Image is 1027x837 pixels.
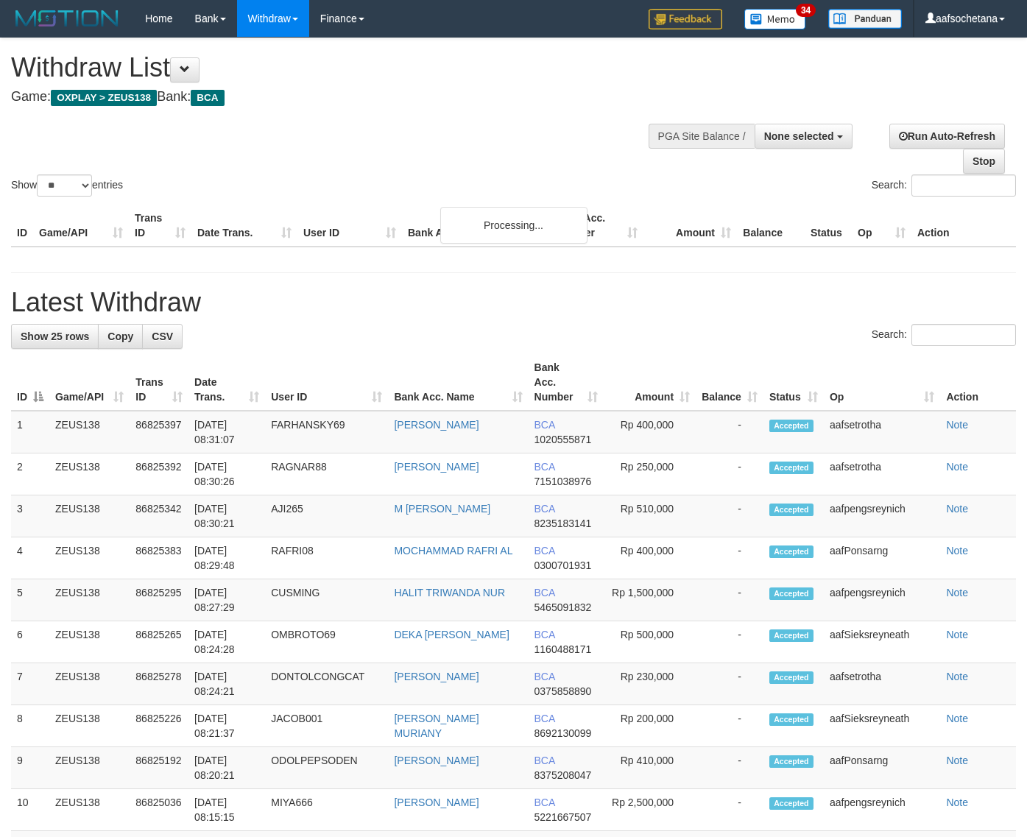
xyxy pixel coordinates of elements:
[696,621,763,663] td: -
[604,411,696,453] td: Rp 400,000
[696,453,763,495] td: -
[604,705,696,747] td: Rp 200,000
[188,705,265,747] td: [DATE] 08:21:37
[946,671,968,682] a: Note
[188,537,265,579] td: [DATE] 08:29:48
[265,537,388,579] td: RAFRI08
[11,411,49,453] td: 1
[11,705,49,747] td: 8
[769,420,814,432] span: Accepted
[604,621,696,663] td: Rp 500,000
[49,354,130,411] th: Game/API: activate to sort column ascending
[604,789,696,831] td: Rp 2,500,000
[394,461,479,473] a: [PERSON_NAME]
[11,789,49,831] td: 10
[604,579,696,621] td: Rp 1,500,000
[828,9,902,29] img: panduan.png
[824,495,940,537] td: aafpengsreynich
[265,705,388,747] td: JACOB001
[130,705,188,747] td: 86825226
[946,587,968,598] a: Note
[265,747,388,789] td: ODOLPEPSODEN
[824,453,940,495] td: aafsetrotha
[394,671,479,682] a: [PERSON_NAME]
[130,579,188,621] td: 86825295
[11,453,49,495] td: 2
[604,495,696,537] td: Rp 510,000
[824,705,940,747] td: aafSieksreyneath
[696,579,763,621] td: -
[188,495,265,537] td: [DATE] 08:30:21
[265,789,388,831] td: MIYA666
[21,331,89,342] span: Show 25 rows
[696,663,763,705] td: -
[769,587,814,600] span: Accepted
[911,324,1016,346] input: Search:
[946,755,968,766] a: Note
[534,713,555,724] span: BCA
[534,587,555,598] span: BCA
[824,747,940,789] td: aafPonsarng
[49,495,130,537] td: ZEUS138
[11,288,1016,317] h1: Latest Withdraw
[142,324,183,349] a: CSV
[394,419,479,431] a: [PERSON_NAME]
[130,789,188,831] td: 86825036
[11,90,670,105] h4: Game: Bank:
[696,354,763,411] th: Balance: activate to sort column ascending
[49,621,130,663] td: ZEUS138
[394,797,479,808] a: [PERSON_NAME]
[534,476,592,487] span: Copy 7151038976 to clipboard
[534,643,592,655] span: Copy 1160488171 to clipboard
[744,9,806,29] img: Button%20Memo.svg
[49,579,130,621] td: ZEUS138
[769,462,814,474] span: Accepted
[49,747,130,789] td: ZEUS138
[394,503,490,515] a: M [PERSON_NAME]
[946,461,968,473] a: Note
[130,495,188,537] td: 86825342
[188,453,265,495] td: [DATE] 08:30:26
[51,90,157,106] span: OXPLAY > ZEUS138
[188,621,265,663] td: [DATE] 08:24:28
[265,495,388,537] td: AJI265
[130,411,188,453] td: 86825397
[769,629,814,642] span: Accepted
[824,537,940,579] td: aafPonsarng
[49,411,130,453] td: ZEUS138
[769,504,814,516] span: Accepted
[534,503,555,515] span: BCA
[188,747,265,789] td: [DATE] 08:20:21
[604,537,696,579] td: Rp 400,000
[49,789,130,831] td: ZEUS138
[191,205,297,247] th: Date Trans.
[297,205,402,247] th: User ID
[49,705,130,747] td: ZEUS138
[763,354,824,411] th: Status: activate to sort column ascending
[696,705,763,747] td: -
[11,621,49,663] td: 6
[394,755,479,766] a: [PERSON_NAME]
[265,453,388,495] td: RAGNAR88
[604,453,696,495] td: Rp 250,000
[37,174,92,197] select: Showentries
[394,629,509,640] a: DEKA [PERSON_NAME]
[696,789,763,831] td: -
[824,411,940,453] td: aafsetrotha
[696,411,763,453] td: -
[11,579,49,621] td: 5
[946,713,968,724] a: Note
[98,324,143,349] a: Copy
[940,354,1016,411] th: Action
[889,124,1005,149] a: Run Auto-Refresh
[824,621,940,663] td: aafSieksreyneath
[11,7,123,29] img: MOTION_logo.png
[130,663,188,705] td: 86825278
[49,537,130,579] td: ZEUS138
[824,354,940,411] th: Op: activate to sort column ascending
[872,324,1016,346] label: Search:
[696,495,763,537] td: -
[388,354,528,411] th: Bank Acc. Name: activate to sort column ascending
[534,545,555,557] span: BCA
[946,545,968,557] a: Note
